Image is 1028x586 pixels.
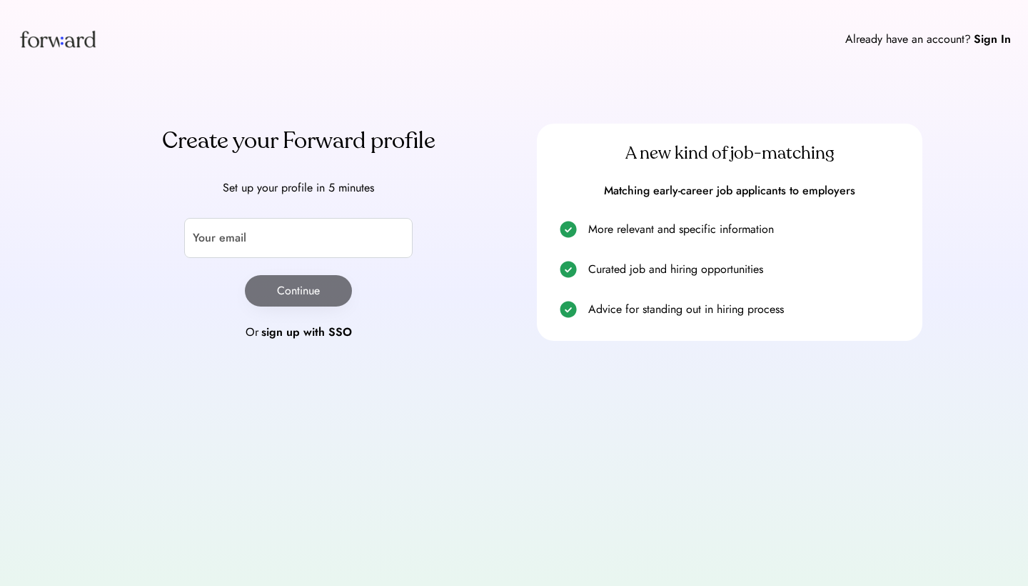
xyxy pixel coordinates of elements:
[17,17,99,61] img: Forward logo
[588,261,905,278] div: Curated job and hiring opportunities
[246,324,258,341] div: Or
[588,221,905,238] div: More relevant and specific information
[560,221,577,238] img: check.svg
[974,31,1011,48] div: Sign In
[588,301,905,318] div: Advice for standing out in hiring process
[554,142,905,165] div: A new kind of job-matching
[560,261,577,278] img: check.svg
[261,324,352,341] div: sign up with SSO
[845,31,971,48] div: Already have an account?
[106,179,491,197] div: Set up your profile in 5 minutes
[560,301,577,318] img: check.svg
[245,275,352,307] button: Continue
[106,124,491,158] div: Create your Forward profile
[554,183,905,199] div: Matching early-career job applicants to employers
